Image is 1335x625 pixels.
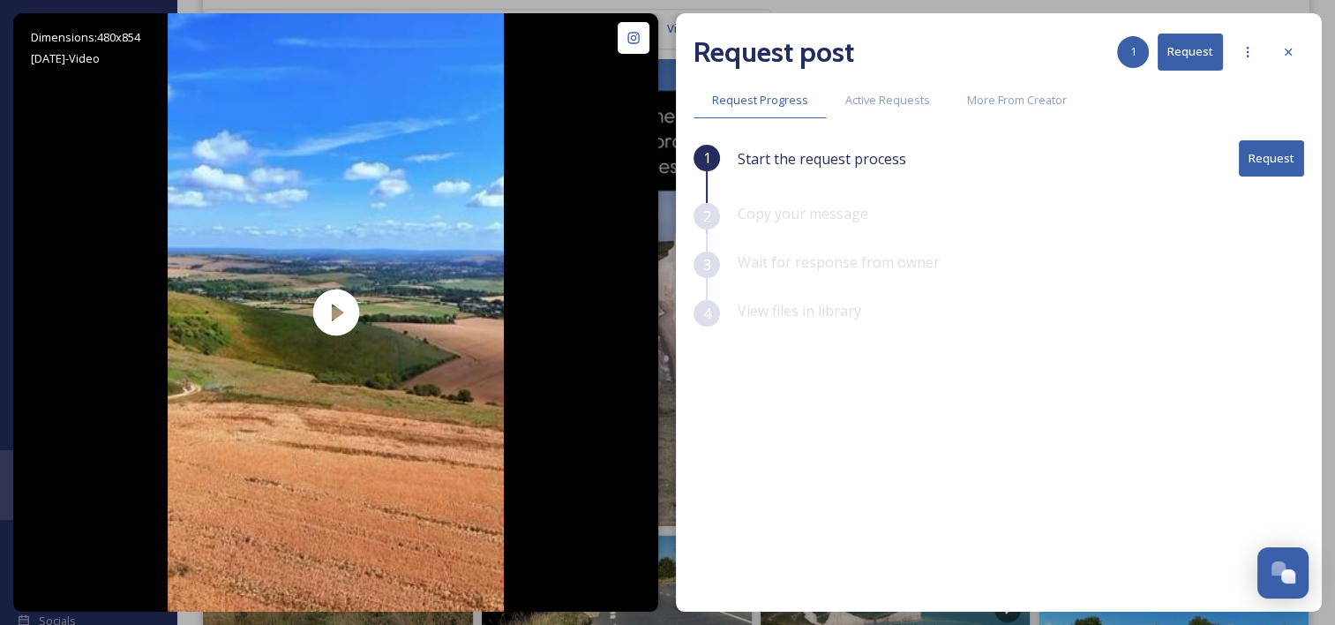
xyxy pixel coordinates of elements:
[1130,43,1136,60] span: 1
[738,301,861,320] span: View files in library
[845,92,930,109] span: Active Requests
[1257,547,1309,599] button: Open Chat
[738,252,940,272] span: Wait for response from owner
[694,31,854,73] h2: Request post
[31,29,140,45] span: Dimensions: 480 x 854
[703,254,711,275] span: 3
[1158,34,1223,70] button: Request
[168,13,504,612] img: thumbnail
[703,303,711,324] span: 4
[738,204,868,223] span: Copy your message
[967,92,1067,109] span: More From Creator
[712,92,808,109] span: Request Progress
[703,206,711,227] span: 2
[31,50,100,66] span: [DATE] - Video
[738,148,906,169] span: Start the request process
[703,147,711,169] span: 1
[1239,140,1304,177] button: Request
